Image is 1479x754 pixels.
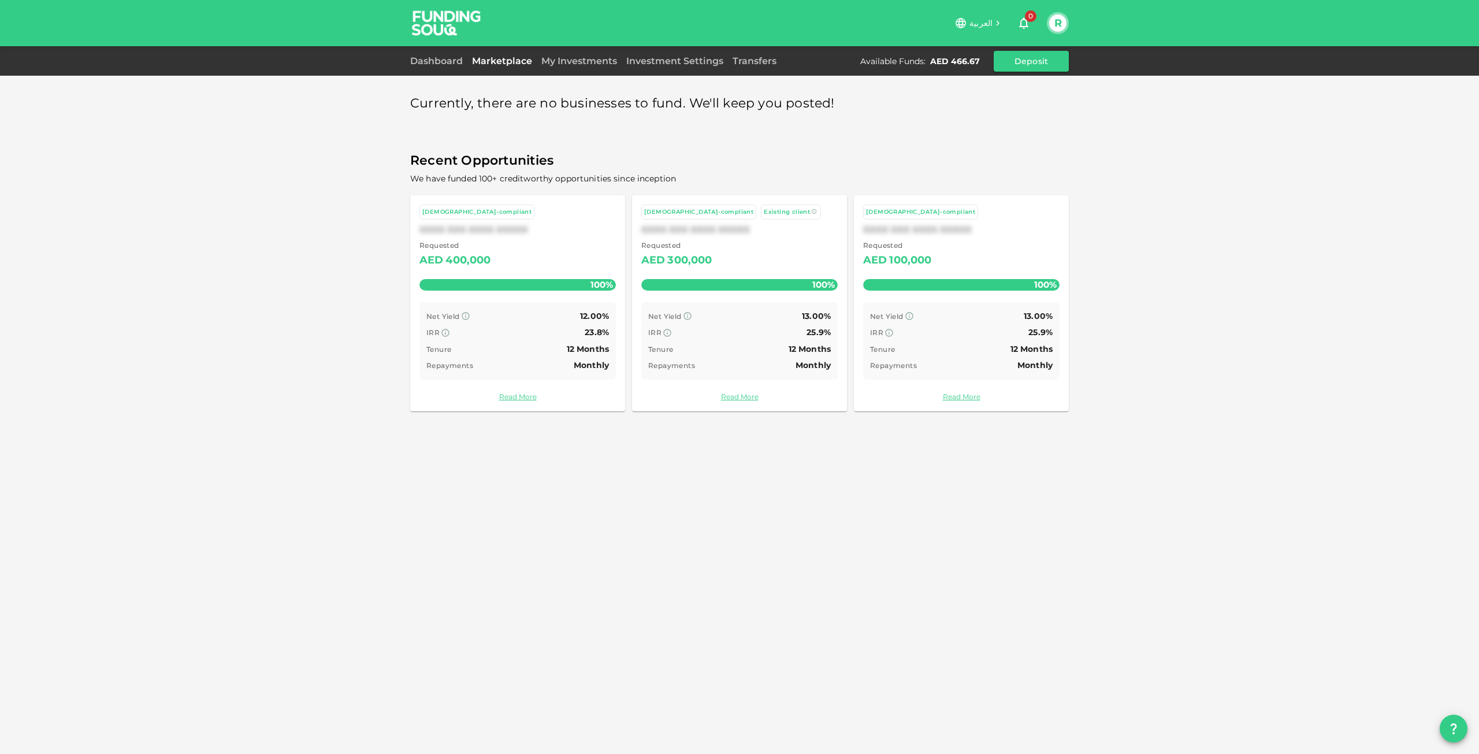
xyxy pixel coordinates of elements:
[1024,311,1053,321] span: 13.00%
[1440,715,1467,742] button: question
[863,251,887,270] div: AED
[419,251,443,270] div: AED
[641,240,712,251] span: Requested
[588,276,616,293] span: 100%
[410,92,835,115] span: Currently, there are no businesses to fund. We'll keep you posted!
[648,328,662,337] span: IRR
[1031,276,1060,293] span: 100%
[1025,10,1036,22] span: 0
[648,345,673,354] span: Tenure
[632,195,847,411] a: [DEMOGRAPHIC_DATA]-compliant Existing clientXXXX XXX XXXX XXXXX Requested AED300,000100% Net Yiel...
[728,55,781,66] a: Transfers
[641,224,838,235] div: XXXX XXX XXXX XXXXX
[807,327,831,337] span: 25.9%
[410,55,467,66] a: Dashboard
[419,240,491,251] span: Requested
[863,224,1060,235] div: XXXX XXX XXXX XXXXX
[426,312,460,321] span: Net Yield
[567,344,609,354] span: 12 Months
[641,251,665,270] div: AED
[410,173,676,184] span: We have funded 100+ creditworthy opportunities since inception
[574,360,609,370] span: Monthly
[870,328,883,337] span: IRR
[764,208,810,216] span: Existing client
[870,345,895,354] span: Tenure
[870,312,904,321] span: Net Yield
[860,55,926,67] div: Available Funds :
[870,361,917,370] span: Repayments
[648,312,682,321] span: Net Yield
[1049,14,1066,32] button: R
[789,344,831,354] span: 12 Months
[622,55,728,66] a: Investment Settings
[467,55,537,66] a: Marketplace
[410,195,625,411] a: [DEMOGRAPHIC_DATA]-compliantXXXX XXX XXXX XXXXX Requested AED400,000100% Net Yield 12.00% IRR 23....
[537,55,622,66] a: My Investments
[863,391,1060,402] a: Read More
[585,327,609,337] span: 23.8%
[426,328,440,337] span: IRR
[644,207,753,217] div: [DEMOGRAPHIC_DATA]-compliant
[866,207,975,217] div: [DEMOGRAPHIC_DATA]-compliant
[854,195,1069,411] a: [DEMOGRAPHIC_DATA]-compliantXXXX XXX XXXX XXXXX Requested AED100,000100% Net Yield 13.00% IRR 25....
[667,251,712,270] div: 300,000
[422,207,532,217] div: [DEMOGRAPHIC_DATA]-compliant
[994,51,1069,72] button: Deposit
[889,251,931,270] div: 100,000
[426,345,451,354] span: Tenure
[419,224,616,235] div: XXXX XXX XXXX XXXXX
[809,276,838,293] span: 100%
[1010,344,1053,354] span: 12 Months
[419,391,616,402] a: Read More
[1012,12,1035,35] button: 0
[969,18,993,28] span: العربية
[863,240,932,251] span: Requested
[641,391,838,402] a: Read More
[426,361,473,370] span: Repayments
[802,311,831,321] span: 13.00%
[445,251,490,270] div: 400,000
[930,55,980,67] div: AED 466.67
[1017,360,1053,370] span: Monthly
[410,150,1069,172] span: Recent Opportunities
[648,361,695,370] span: Repayments
[796,360,831,370] span: Monthly
[1028,327,1053,337] span: 25.9%
[580,311,609,321] span: 12.00%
